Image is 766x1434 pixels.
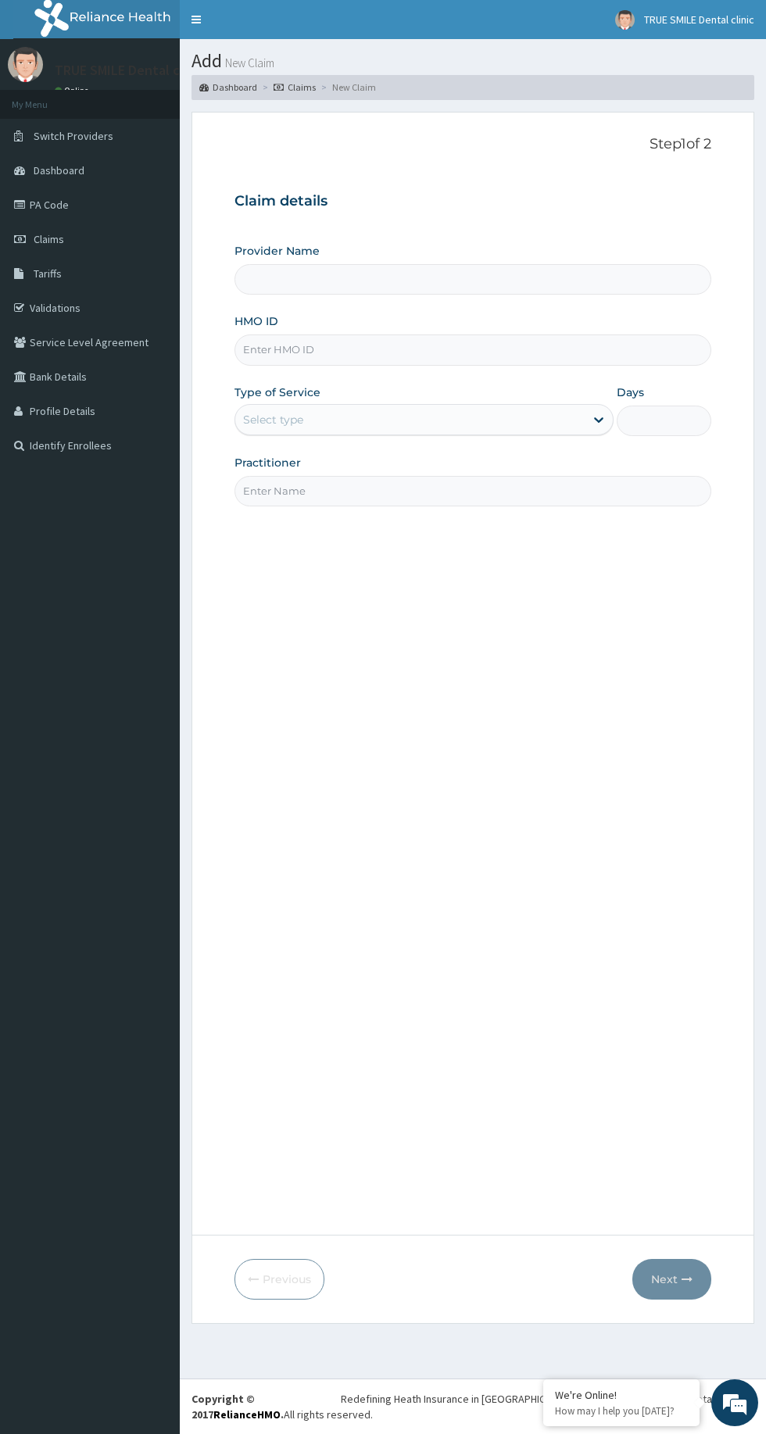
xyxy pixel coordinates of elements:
[180,1379,766,1434] footer: All rights reserved.
[234,384,320,400] label: Type of Service
[555,1388,688,1402] div: We're Online!
[8,47,43,82] img: User Image
[191,51,754,71] h1: Add
[34,129,113,143] span: Switch Providers
[632,1259,711,1300] button: Next
[615,10,635,30] img: User Image
[234,193,711,210] h3: Claim details
[55,85,92,96] a: Online
[234,313,278,329] label: HMO ID
[222,57,274,69] small: New Claim
[234,243,320,259] label: Provider Name
[617,384,644,400] label: Days
[274,80,316,94] a: Claims
[34,232,64,246] span: Claims
[234,136,711,153] p: Step 1 of 2
[644,13,754,27] span: TRUE SMILE Dental clinic
[243,412,303,427] div: Select type
[555,1404,688,1418] p: How may I help you today?
[34,266,62,281] span: Tariffs
[213,1407,281,1421] a: RelianceHMO
[341,1391,754,1407] div: Redefining Heath Insurance in [GEOGRAPHIC_DATA] using Telemedicine and Data Science!
[234,334,711,365] input: Enter HMO ID
[234,1259,324,1300] button: Previous
[55,63,205,77] p: TRUE SMILE Dental clinic
[317,80,376,94] li: New Claim
[234,476,711,506] input: Enter Name
[191,1392,284,1421] strong: Copyright © 2017 .
[234,455,301,470] label: Practitioner
[34,163,84,177] span: Dashboard
[199,80,257,94] a: Dashboard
